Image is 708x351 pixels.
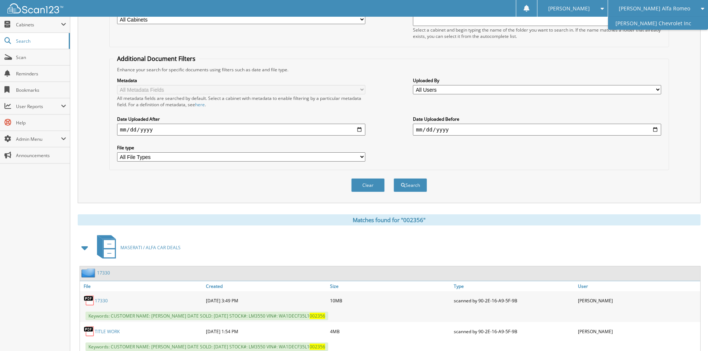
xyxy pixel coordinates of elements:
[117,95,365,108] div: All metadata fields are searched by default. Select a cabinet with metadata to enable filtering b...
[351,178,385,192] button: Clear
[81,268,97,277] img: folder2.png
[576,281,700,291] a: User
[310,313,325,319] span: 002356
[16,22,61,28] span: Cabinets
[93,233,181,262] a: MASERATI / ALFA CAR DEALS
[310,344,325,350] span: 002356
[16,71,66,77] span: Reminders
[328,281,452,291] a: Size
[394,178,427,192] button: Search
[7,3,63,13] img: scan123-logo-white.svg
[113,55,199,63] legend: Additional Document Filters
[413,116,661,122] label: Date Uploaded Before
[16,54,66,61] span: Scan
[16,38,65,44] span: Search
[85,342,328,351] span: Keywords: CUSTOMER NAME: [PERSON_NAME] DATE SOLD: [DATE] STOCK#: LM3550 VIN#: WA1DECF35L1
[328,293,452,308] div: 10MB
[85,312,328,320] span: Keywords: CUSTOMER NAME: [PERSON_NAME] DATE SOLD: [DATE] STOCK#: LM3550 VIN#: WA1DECF35L1
[84,295,95,306] img: PDF.png
[204,281,328,291] a: Created
[78,214,701,225] div: Matches found for "002356"
[204,324,328,339] div: [DATE] 1:54 PM
[413,77,661,84] label: Uploaded By
[117,116,365,122] label: Date Uploaded After
[576,293,700,308] div: [PERSON_NAME]
[113,66,665,73] div: Enhance your search for specific documents using filters such as date and file type.
[608,17,708,30] a: [PERSON_NAME] Chevrolet Inc
[120,244,181,251] span: MASERATI / ALFA CAR DEALS
[80,281,204,291] a: File
[117,144,365,151] label: File type
[576,324,700,339] div: [PERSON_NAME]
[16,87,66,93] span: Bookmarks
[117,124,365,136] input: start
[452,293,576,308] div: scanned by 90-2E-16-A9-5F-9B
[619,6,690,11] span: [PERSON_NAME] Alfa Romeo
[671,315,708,351] iframe: Chat Widget
[95,328,120,335] a: TITLE WORK
[413,27,661,39] div: Select a cabinet and begin typing the name of the folder you want to search in. If the name match...
[84,326,95,337] img: PDF.png
[452,324,576,339] div: scanned by 90-2E-16-A9-5F-9B
[452,281,576,291] a: Type
[413,124,661,136] input: end
[548,6,590,11] span: [PERSON_NAME]
[16,152,66,159] span: Announcements
[97,270,110,276] a: 17330
[117,77,365,84] label: Metadata
[204,293,328,308] div: [DATE] 3:49 PM
[95,298,108,304] a: 17330
[16,120,66,126] span: Help
[16,136,61,142] span: Admin Menu
[16,103,61,110] span: User Reports
[195,101,205,108] a: here
[328,324,452,339] div: 4MB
